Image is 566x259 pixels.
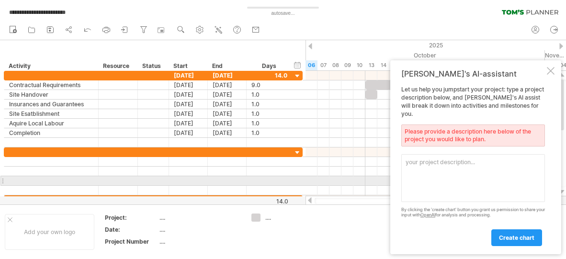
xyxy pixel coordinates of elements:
div: Tuesday, 14 October 2025 [377,60,389,70]
div: Please provide a description here below of the project you would like to plan. [401,124,545,146]
div: 9.0 [251,80,287,90]
div: Days [246,61,292,71]
div: Wednesday, 15 October 2025 [389,60,401,70]
div: 1.0 [251,119,287,128]
div: End [212,61,241,71]
div: [DATE] [169,90,208,99]
div: 1.0 [251,100,287,109]
div: [DATE] [169,71,208,80]
a: create chart [491,229,542,246]
div: [DATE] [208,71,247,80]
div: [DATE] [169,100,208,109]
div: Contractual Requirements [9,80,93,90]
div: autosave... [230,10,336,17]
div: Activity [9,61,93,71]
div: [DATE] [208,109,247,118]
div: Status [142,61,163,71]
div: Monday, 13 October 2025 [365,60,377,70]
div: 1.0 [251,109,287,118]
div: Project: [105,214,158,222]
div: [DATE] [208,119,247,128]
div: [DATE] [208,90,247,99]
div: [PERSON_NAME]'s AI-assistant [401,69,545,79]
div: Wednesday, 8 October 2025 [329,60,341,70]
div: Thursday, 9 October 2025 [341,60,353,70]
div: 1.0 [251,128,287,137]
div: 1.0 [251,90,287,99]
div: October 2025 [270,50,545,60]
div: Insurances and Guarantees [9,100,93,109]
div: Start [173,61,202,71]
div: [DATE] [169,80,208,90]
div: .... [159,225,240,234]
div: By clicking the 'create chart' button you grant us permission to share your input with for analys... [401,207,545,218]
div: Site Handover [9,90,93,99]
div: Date: [105,225,158,234]
div: Friday, 10 October 2025 [353,60,365,70]
div: Monday, 6 October 2025 [306,60,317,70]
div: Project Number [105,237,158,246]
div: Aquire Local Labour [9,119,93,128]
div: Add your own logo [5,214,94,250]
a: OpenAI [420,212,435,217]
div: Resource [103,61,132,71]
div: [DATE] [169,119,208,128]
div: Let us help you jumpstart your project: type a project description below, and [PERSON_NAME]'s AI ... [401,86,545,246]
div: .... [265,214,317,222]
div: [DATE] [169,109,208,118]
div: [DATE] [169,128,208,137]
div: Site Esatblishment [9,109,93,118]
div: .... [159,237,240,246]
div: [DATE] [208,128,247,137]
div: [DATE] [208,100,247,109]
div: [DATE] [208,80,247,90]
div: 14.0 [247,198,288,205]
div: .... [159,214,240,222]
div: Tuesday, 7 October 2025 [317,60,329,70]
span: create chart [499,234,534,241]
div: Completion [9,128,93,137]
